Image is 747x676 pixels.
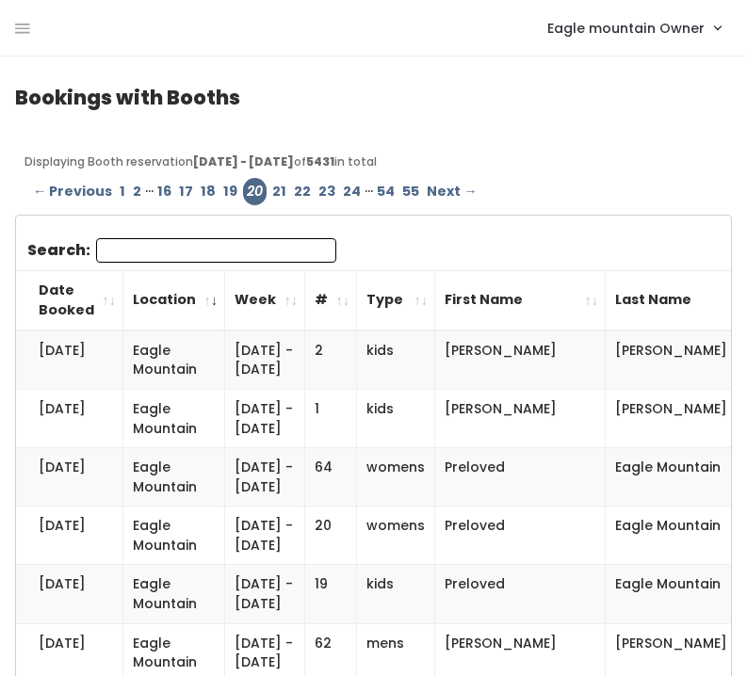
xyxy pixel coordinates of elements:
[423,178,480,205] a: Next →
[197,178,219,205] a: Page 18
[305,330,357,390] td: 2
[365,178,373,205] span: …
[123,448,225,507] td: Eagle Mountain
[305,507,357,565] td: 20
[305,565,357,623] td: 19
[24,178,723,205] div: Pagination
[398,178,423,205] a: Page 55
[357,507,435,565] td: womens
[123,507,225,565] td: Eagle Mountain
[16,390,123,448] td: [DATE]
[116,178,129,205] a: Page 1
[435,448,606,507] td: Preloved
[225,390,305,448] td: [DATE] - [DATE]
[315,178,339,205] a: Page 23
[123,270,225,330] th: Location: activate to sort column ascending
[305,448,357,507] td: 64
[306,153,334,169] b: 5431
[29,178,116,205] a: ← Previous
[154,178,175,205] a: Page 16
[373,178,398,205] a: Page 54
[24,153,723,170] div: Displaying Booth reservation of in total
[435,390,606,448] td: [PERSON_NAME]
[305,270,357,330] th: #: activate to sort column ascending
[290,178,315,205] a: Page 22
[16,565,123,623] td: [DATE]
[129,178,145,205] a: Page 2
[145,178,154,205] span: …
[123,390,225,448] td: Eagle Mountain
[243,178,267,205] em: Page 20
[225,330,305,390] td: [DATE] - [DATE]
[16,507,123,565] td: [DATE]
[123,330,225,390] td: Eagle Mountain
[219,178,241,205] a: Page 19
[225,565,305,623] td: [DATE] - [DATE]
[435,270,606,330] th: First Name: activate to sort column ascending
[16,330,123,390] td: [DATE]
[357,448,435,507] td: womens
[357,270,435,330] th: Type: activate to sort column ascending
[547,18,705,39] span: Eagle mountain Owner
[357,565,435,623] td: kids
[123,565,225,623] td: Eagle Mountain
[27,238,336,263] label: Search:
[15,87,732,108] h4: Bookings with Booths
[225,270,305,330] th: Week: activate to sort column ascending
[435,330,606,390] td: [PERSON_NAME]
[435,507,606,565] td: Preloved
[435,565,606,623] td: Preloved
[16,270,123,330] th: Date Booked: activate to sort column ascending
[225,448,305,507] td: [DATE] - [DATE]
[339,178,365,205] a: Page 24
[16,448,123,507] td: [DATE]
[357,330,435,390] td: kids
[225,507,305,565] td: [DATE] - [DATE]
[305,390,357,448] td: 1
[193,153,294,169] b: [DATE] - [DATE]
[175,178,197,205] a: Page 17
[528,8,739,48] a: Eagle mountain Owner
[268,178,290,205] a: Page 21
[96,238,336,263] input: Search:
[357,390,435,448] td: kids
